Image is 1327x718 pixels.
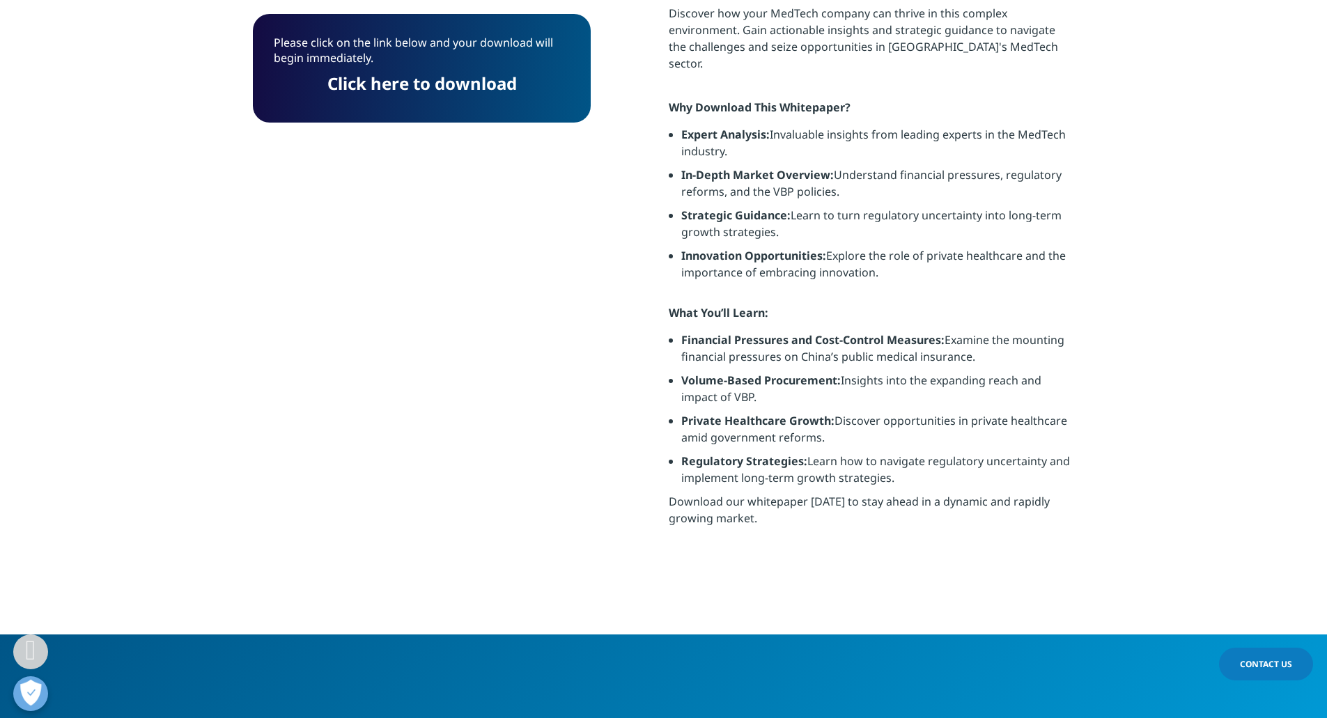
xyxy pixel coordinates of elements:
[681,167,834,182] span: In-Depth Market Overview:
[681,413,1067,445] span: Discover opportunities in private healthcare amid government reforms.
[681,373,841,388] span: Volume-Based Procurement:
[681,127,770,142] span: Expert Analysis:
[1219,648,1313,680] a: Contact Us
[681,167,1062,199] span: Understand financial pressures, regulatory reforms, and the VBP policies.
[681,413,835,428] span: Private Healthcare Growth:
[13,676,48,711] button: Open Preferences
[681,332,1064,364] span: Examine the mounting financial pressures on China’s public medical insurance.
[681,127,1066,159] span: Invaluable insights from leading experts in the MedTech industry.
[681,453,1070,485] span: Learn how to navigate regulatory uncertainty and implement long-term growth strategies.
[669,6,1058,71] span: Discover how your MedTech company can thrive in this complex environment. Gain actionable insight...
[681,208,1062,240] span: Learn to turn regulatory uncertainty into long-term growth strategies.
[681,373,1041,405] span: Insights into the expanding reach and impact of VBP.
[681,453,807,469] span: Regulatory Strategies:
[681,332,945,348] span: Financial Pressures and Cost-Control Measures:
[327,72,517,95] a: Click here to download
[681,208,791,223] span: Strategic Guidance:
[681,248,1066,280] span: Explore the role of private healthcare and the importance of embracing innovation.
[274,35,570,76] p: Please click on the link below and your download will begin immediately.
[681,248,826,263] span: Innovation Opportunities:
[1240,658,1292,670] span: Contact Us
[669,305,768,320] strong: What You’ll Learn:
[669,100,851,115] strong: Why Download This Whitepaper?
[669,493,1075,537] p: Download our whitepaper [DATE] to stay ahead in a dynamic and rapidly growing market.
